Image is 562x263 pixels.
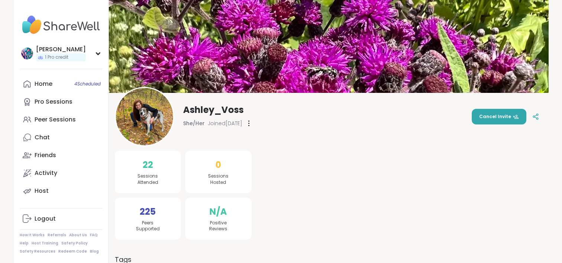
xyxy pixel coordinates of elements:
a: Redeem Code [58,249,87,254]
a: FAQ [90,233,98,238]
a: Chat [20,129,103,146]
a: Host [20,182,103,200]
button: Cancel Invite [472,109,526,124]
span: Sessions Attended [137,173,158,186]
img: Ashley_Voss [116,88,173,145]
a: Blog [90,249,99,254]
div: Chat [35,133,50,142]
span: Cancel Invite [479,113,519,120]
span: Joined [DATE] [208,120,242,127]
a: Logout [20,210,103,228]
div: Activity [35,169,57,177]
span: Sessions Hosted [208,173,228,186]
div: Home [35,80,52,88]
div: Friends [35,151,56,159]
div: [PERSON_NAME] [36,45,86,53]
span: N/A [209,205,227,218]
a: Safety Policy [61,241,88,246]
a: Host Training [32,241,58,246]
a: Activity [20,164,103,182]
a: Referrals [48,233,66,238]
span: Peers Supported [136,220,160,233]
div: Peer Sessions [35,116,76,124]
a: Pro Sessions [20,93,103,111]
a: About Us [69,233,87,238]
span: 0 [215,158,221,172]
span: 1 Pro credit [45,54,68,61]
a: Safety Resources [20,249,55,254]
a: How It Works [20,233,45,238]
a: Home4Scheduled [20,75,103,93]
img: ShareWell Nav Logo [20,12,103,38]
img: hollyjanicki [21,48,33,59]
a: Friends [20,146,103,164]
span: 4 Scheduled [74,81,101,87]
a: Peer Sessions [20,111,103,129]
span: She/Her [183,120,205,127]
a: Help [20,241,29,246]
span: Positive Reviews [209,220,227,233]
span: 225 [140,205,156,218]
span: Ashley_Voss [183,104,244,116]
div: Host [35,187,49,195]
span: 22 [143,158,153,172]
div: Pro Sessions [35,98,72,106]
div: Logout [35,215,56,223]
